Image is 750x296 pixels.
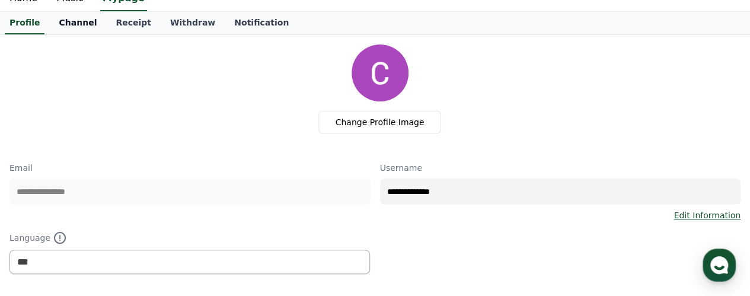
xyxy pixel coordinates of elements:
a: Messages [78,198,153,227]
span: Settings [175,215,205,225]
a: Profile [5,12,44,34]
a: Settings [153,198,228,227]
span: Home [30,215,51,225]
a: Home [4,198,78,227]
p: Username [380,162,741,174]
a: Receipt [106,12,161,34]
a: Notification [225,12,298,34]
a: Edit Information [674,209,741,221]
label: Change Profile Image [318,111,442,133]
a: Channel [49,12,106,34]
a: Withdraw [161,12,225,34]
span: Messages [98,216,133,225]
img: profile_image [352,44,408,101]
p: Language [9,231,371,245]
p: Email [9,162,371,174]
